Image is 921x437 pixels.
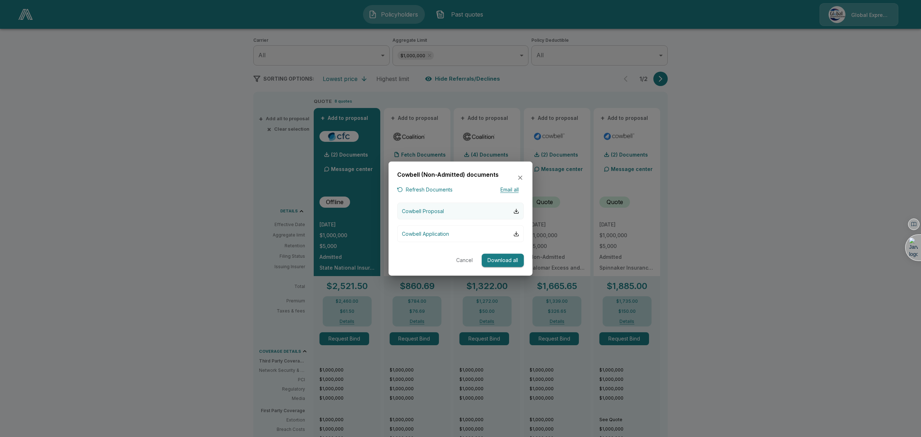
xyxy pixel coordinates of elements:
[495,185,524,194] button: Email all
[453,254,476,267] button: Cancel
[397,185,453,194] button: Refresh Documents
[397,225,524,242] button: Cowbell Application
[402,230,449,238] p: Cowbell Application
[482,254,524,267] button: Download all
[397,170,499,180] h6: Cowbell (Non-Admitted) documents
[397,203,524,220] button: Cowbell Proposal
[402,207,444,215] p: Cowbell Proposal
